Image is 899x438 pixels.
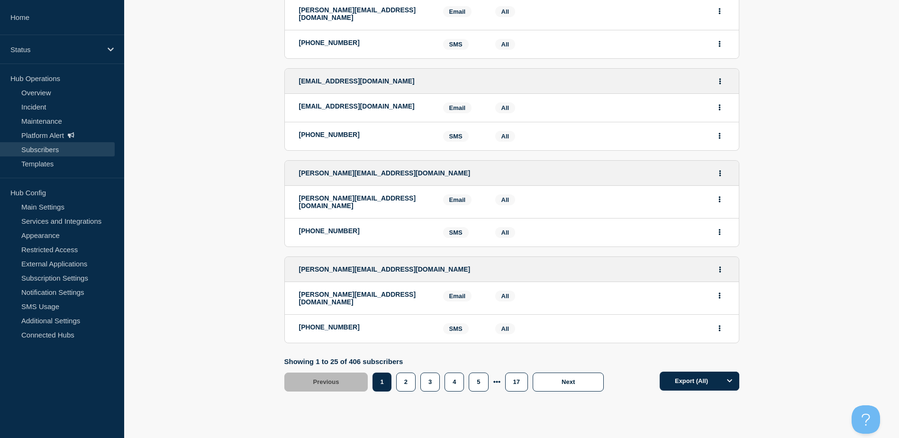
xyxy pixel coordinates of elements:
[443,194,472,205] span: Email
[501,196,509,203] span: All
[714,262,726,277] button: Actions
[443,102,472,113] span: Email
[660,372,739,391] button: Export (All)
[299,102,429,110] p: [EMAIL_ADDRESS][DOMAIN_NAME]
[299,169,471,177] span: [PERSON_NAME][EMAIL_ADDRESS][DOMAIN_NAME]
[299,227,429,235] p: [PHONE_NUMBER]
[501,8,509,15] span: All
[714,4,726,18] button: Actions
[714,166,726,181] button: Actions
[533,373,604,392] button: Next
[443,323,469,334] span: SMS
[299,131,429,138] p: [PHONE_NUMBER]
[284,357,609,365] p: Showing 1 to 25 of 406 subscribers
[443,131,469,142] span: SMS
[299,6,429,21] p: [PERSON_NAME][EMAIL_ADDRESS][DOMAIN_NAME]
[299,77,415,85] span: [EMAIL_ADDRESS][DOMAIN_NAME]
[299,291,429,306] p: [PERSON_NAME][EMAIL_ADDRESS][DOMAIN_NAME]
[501,292,509,300] span: All
[443,291,472,301] span: Email
[714,74,726,89] button: Actions
[720,372,739,391] button: Options
[714,100,726,115] button: Actions
[10,46,101,54] p: Status
[501,133,509,140] span: All
[299,265,471,273] span: [PERSON_NAME][EMAIL_ADDRESS][DOMAIN_NAME]
[714,288,726,303] button: Actions
[313,378,339,385] span: Previous
[714,321,726,336] button: Actions
[505,373,528,392] button: 17
[501,41,509,48] span: All
[852,405,880,434] iframe: Help Scout Beacon - Open
[501,325,509,332] span: All
[299,194,429,210] p: [PERSON_NAME][EMAIL_ADDRESS][DOMAIN_NAME]
[714,192,726,207] button: Actions
[443,227,469,238] span: SMS
[372,373,391,392] button: 1
[714,128,726,143] button: Actions
[714,225,726,239] button: Actions
[445,373,464,392] button: 4
[284,373,368,392] button: Previous
[501,229,509,236] span: All
[299,39,429,46] p: [PHONE_NUMBER]
[714,36,726,51] button: Actions
[501,104,509,111] span: All
[562,378,575,385] span: Next
[443,39,469,50] span: SMS
[443,6,472,17] span: Email
[469,373,488,392] button: 5
[396,373,416,392] button: 2
[420,373,440,392] button: 3
[299,323,429,331] p: [PHONE_NUMBER]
